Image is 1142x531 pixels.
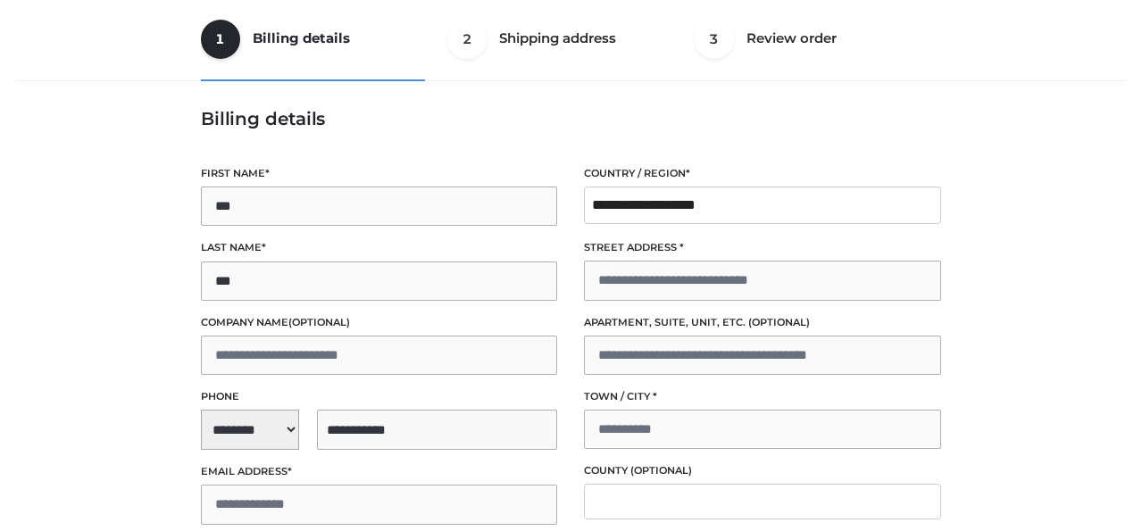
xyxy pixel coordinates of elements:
[201,165,558,182] label: First name
[584,239,941,256] label: Street address
[584,314,941,331] label: Apartment, suite, unit, etc.
[201,314,558,331] label: Company name
[201,463,558,480] label: Email address
[201,239,558,256] label: Last name
[630,464,692,477] span: (optional)
[201,108,941,129] h3: Billing details
[584,388,941,405] label: Town / City
[584,165,941,182] label: Country / Region
[748,316,810,328] span: (optional)
[201,388,558,405] label: Phone
[288,316,350,328] span: (optional)
[584,462,941,479] label: County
